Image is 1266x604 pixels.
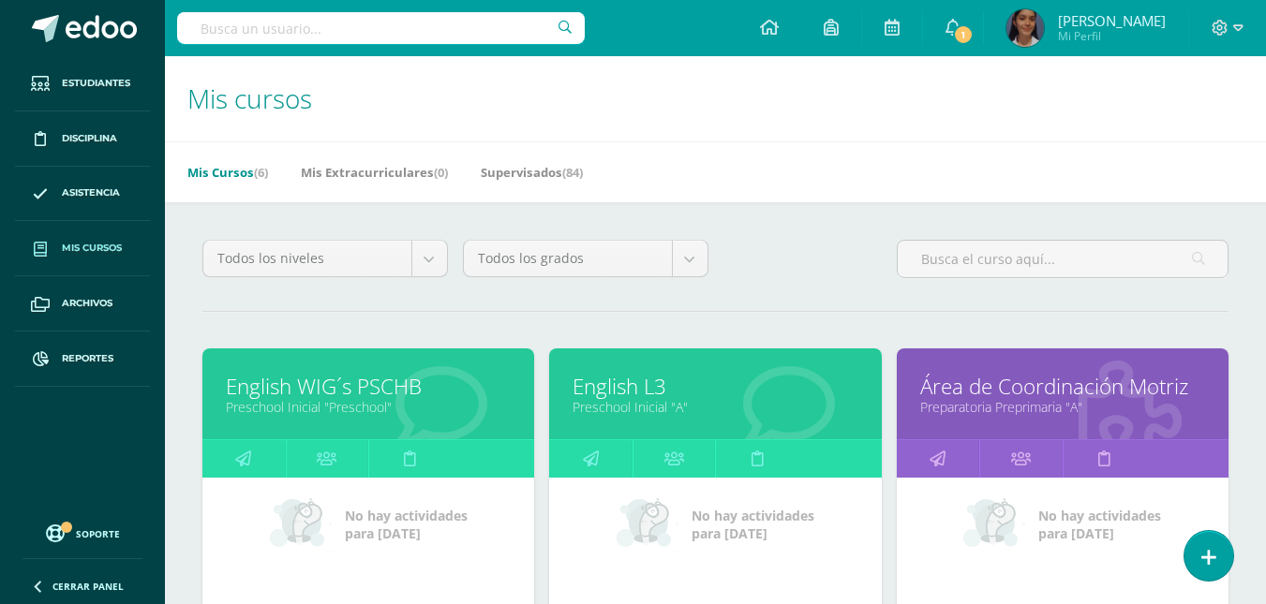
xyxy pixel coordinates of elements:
a: Soporte [22,520,142,545]
span: Disciplina [62,131,117,146]
span: Mis cursos [187,81,312,116]
span: [PERSON_NAME] [1058,11,1166,30]
a: Estudiantes [15,56,150,111]
a: Supervisados(84) [481,157,583,187]
a: Mis Extracurriculares(0) [301,157,448,187]
span: Archivos [62,296,112,311]
a: Reportes [15,331,150,387]
a: Preschool Inicial "Preschool" [226,398,511,416]
span: (6) [254,164,268,181]
input: Busca un usuario... [177,12,585,44]
span: Mi Perfil [1058,28,1166,44]
img: no_activities_small.png [270,496,332,552]
span: Soporte [76,527,120,540]
img: a9dc8396f538b77b0731af4a51e04737.png [1006,9,1044,47]
img: no_activities_small.png [617,496,678,552]
img: no_activities_small.png [963,496,1025,552]
a: Preschool Inicial "A" [573,398,857,416]
a: Todos los niveles [203,241,447,276]
span: (84) [562,164,583,181]
input: Busca el curso aquí... [898,241,1228,277]
span: No hay actividades para [DATE] [345,507,468,542]
span: Asistencia [62,185,120,200]
a: Todos los grados [464,241,707,276]
a: Asistencia [15,167,150,222]
span: Cerrar panel [52,580,124,593]
span: Estudiantes [62,76,130,91]
span: No hay actividades para [DATE] [692,507,814,542]
span: Todos los grados [478,241,658,276]
a: Área de Coordinación Motriz [920,372,1205,401]
span: Mis cursos [62,241,122,256]
a: Mis cursos [15,221,150,276]
a: Preparatoria Preprimaria "A" [920,398,1205,416]
a: Disciplina [15,111,150,167]
span: Todos los niveles [217,241,397,276]
span: (0) [434,164,448,181]
span: No hay actividades para [DATE] [1038,507,1161,542]
a: English WIG´s PSCHB [226,372,511,401]
a: English L3 [573,372,857,401]
a: Archivos [15,276,150,331]
span: Reportes [62,351,113,366]
a: Mis Cursos(6) [187,157,268,187]
span: 1 [953,24,974,45]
